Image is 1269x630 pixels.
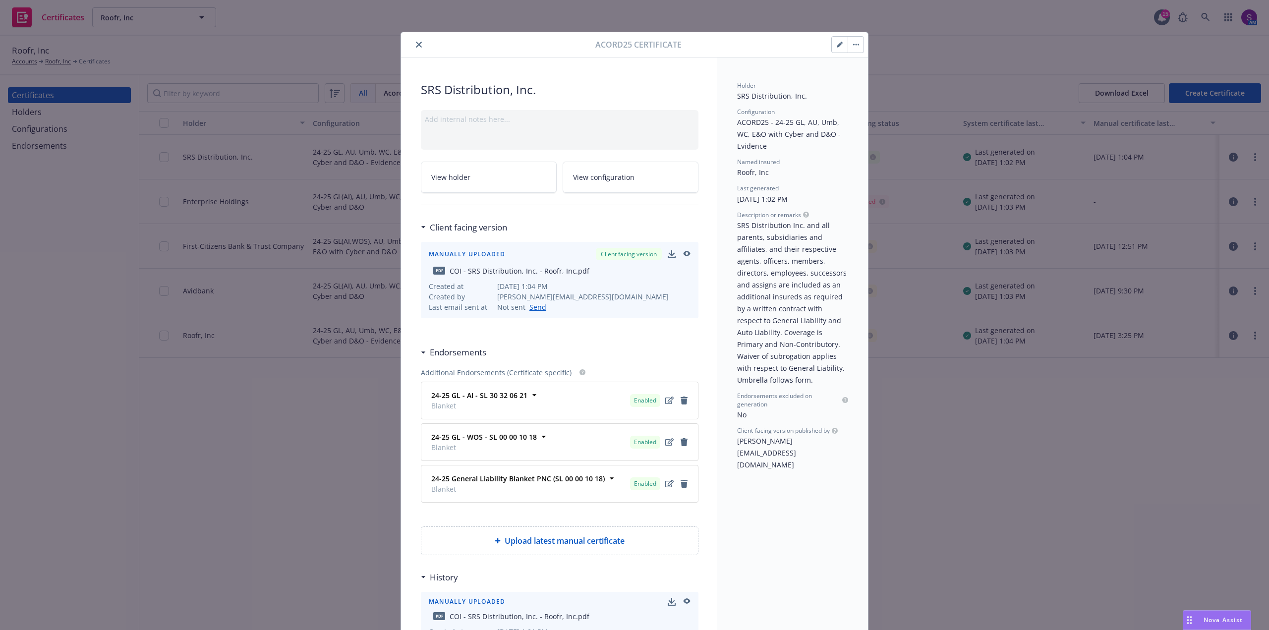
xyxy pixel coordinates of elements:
span: pdf [433,267,445,274]
span: ACORD25 - 24-25 GL, AU, Umb, WC, E&O with Cyber and D&O - Evidence [737,117,843,151]
h3: History [430,571,458,584]
h3: Endorsements [430,346,486,359]
span: Created by [429,291,493,302]
div: Drag to move [1183,611,1196,630]
span: No [737,410,747,419]
span: Upload latest manual certificate [505,535,625,547]
span: Named insured [737,158,780,166]
a: remove [678,478,690,490]
span: Blanket [431,442,537,453]
a: View configuration [563,162,698,193]
strong: 24-25 GL - WOS - SL 00 00 10 18 [431,432,537,442]
span: Configuration [737,108,775,116]
a: remove [678,395,690,406]
span: Enabled [634,438,656,447]
div: COI - SRS Distribution, Inc. - Roofr, Inc.pdf [450,266,589,276]
span: Description or remarks [737,211,801,219]
span: SRS Distribution, Inc. [737,91,807,101]
strong: 24-25 General Liability Blanket PNC (SL 00 00 10 18) [431,474,605,483]
a: View holder [421,162,557,193]
span: Holder [737,81,756,90]
button: Nova Assist [1183,610,1251,630]
span: Created at [429,281,493,291]
div: Upload latest manual certificate [421,526,698,555]
span: Add internal notes here... [425,115,510,124]
div: COI - SRS Distribution, Inc. - Roofr, Inc.pdf [450,611,589,622]
button: close [413,39,425,51]
span: Blanket [431,401,527,411]
a: edit [663,478,675,490]
span: Acord25 Certificate [595,39,682,51]
span: Client-facing version published by [737,426,830,435]
span: [DATE] 1:04 PM [497,281,691,291]
span: pdf [433,612,445,620]
div: Endorsements [421,346,486,359]
span: Enabled [634,396,656,405]
span: Blanket [431,484,605,494]
span: Last email sent at [429,302,493,312]
span: Nova Assist [1204,616,1243,624]
span: Enabled [634,479,656,488]
a: edit [663,395,675,406]
span: SRS Distribution Inc. and all parents, subsidiaries and affiliates, and their respective agents, ... [737,221,849,385]
span: [PERSON_NAME][EMAIL_ADDRESS][DOMAIN_NAME] [737,436,796,469]
span: Endorsements excluded on generation [737,392,840,408]
span: Not sent [497,302,525,312]
span: Last generated [737,184,779,192]
span: Manually uploaded [429,599,505,605]
div: History [421,571,458,584]
span: SRS Distribution, Inc. [421,81,698,98]
span: Manually uploaded [429,251,505,257]
span: [PERSON_NAME][EMAIL_ADDRESS][DOMAIN_NAME] [497,291,691,302]
a: edit [663,436,675,448]
a: Send [525,302,546,312]
strong: 24-25 GL - AI - SL 30 32 06 21 [431,391,527,400]
h3: Client facing version [430,221,507,234]
span: [DATE] 1:02 PM [737,194,788,204]
span: View holder [431,172,470,182]
a: remove [678,436,690,448]
div: Client facing version [421,221,507,234]
div: Client facing version [596,248,662,260]
span: View configuration [573,172,634,182]
span: Additional Endorsements (Certificate specific) [421,367,572,378]
span: Roofr, Inc [737,168,769,177]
